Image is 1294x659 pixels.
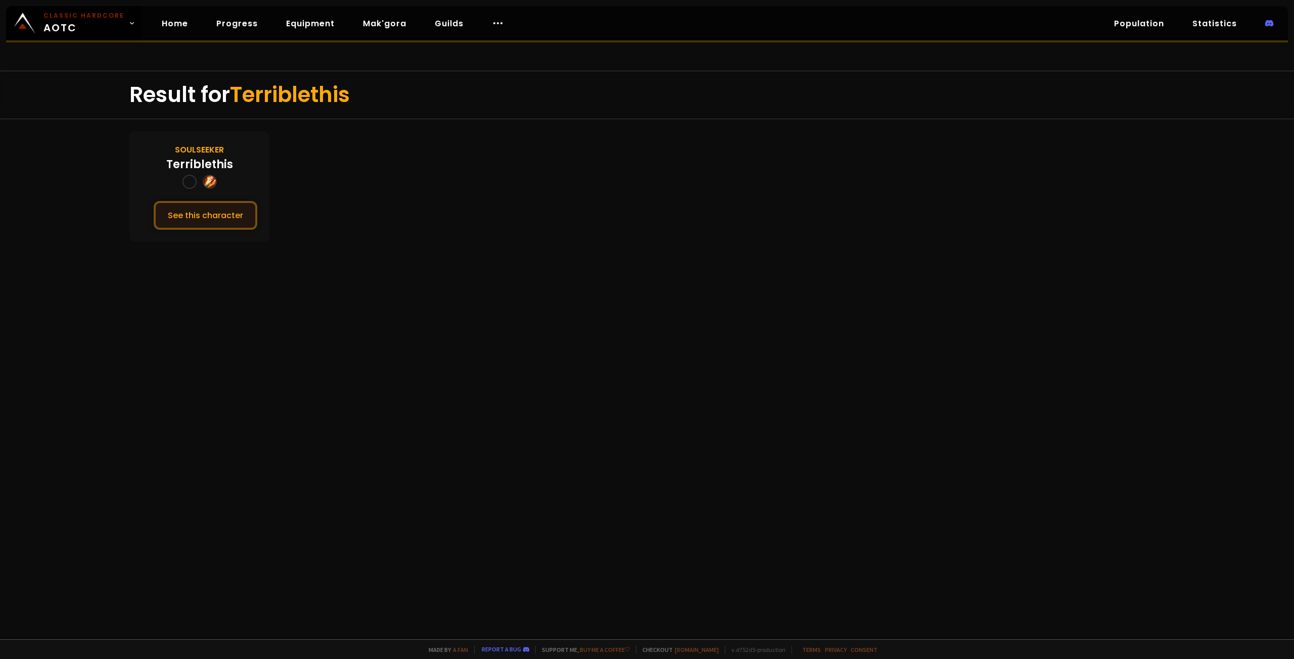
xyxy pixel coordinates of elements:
span: AOTC [43,11,124,35]
a: Report a bug [482,645,521,653]
small: Classic Hardcore [43,11,124,20]
a: [DOMAIN_NAME] [675,646,719,653]
a: Privacy [825,646,847,653]
span: Made by [423,646,468,653]
span: Terriblethis [230,80,350,110]
a: Population [1106,13,1172,34]
a: Guilds [427,13,472,34]
a: Home [154,13,196,34]
a: Buy me a coffee [580,646,630,653]
div: Result for [129,71,1165,119]
span: Checkout [636,646,719,653]
span: Support me, [535,646,630,653]
a: Consent [851,646,877,653]
span: v. d752d5 - production [725,646,785,653]
button: See this character [154,201,257,230]
a: Terms [802,646,821,653]
a: Classic HardcoreAOTC [6,6,142,40]
a: a fan [453,646,468,653]
div: Terriblethis [166,156,233,173]
a: Equipment [278,13,343,34]
a: Progress [208,13,266,34]
a: Mak'gora [355,13,414,34]
div: Soulseeker [175,143,224,156]
a: Statistics [1184,13,1245,34]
